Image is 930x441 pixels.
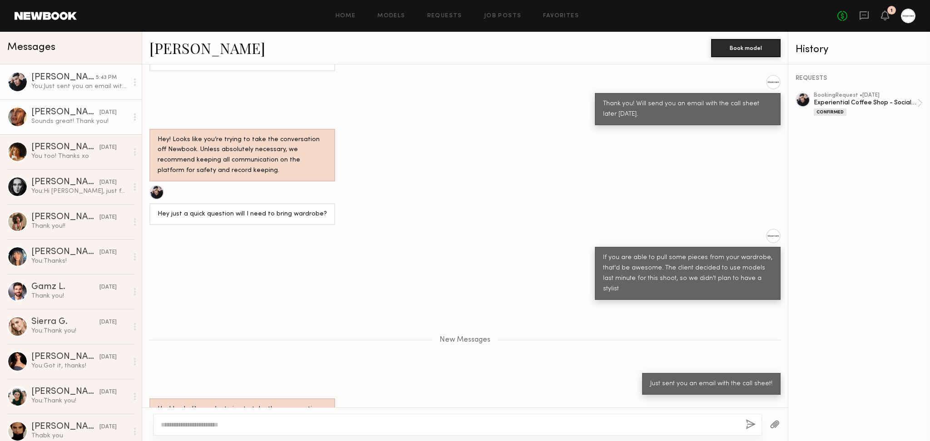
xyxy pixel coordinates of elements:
div: [DATE] [99,388,117,397]
div: Sounds great! Thank you! [31,117,128,126]
div: Thabk you [31,431,128,440]
div: Thank you! Will send you an email with the call sheet later [DATE]. [603,99,772,120]
div: Hey! Looks like you’re trying to take the conversation off Newbook. Unless absolutely necessary, ... [158,135,327,176]
div: [PERSON_NAME] [31,73,96,82]
div: [PERSON_NAME] [31,178,99,187]
div: You: Thank you! [31,327,128,335]
div: [DATE] [99,108,117,117]
div: [PERSON_NAME] [31,213,99,222]
div: You: Got it, thanks! [31,362,128,370]
div: booking Request • [DATE] [814,93,917,98]
div: Experiential Coffee Shop - Social Campaign [814,98,917,107]
div: Sierra G. [31,318,99,327]
div: [DATE] [99,283,117,292]
div: [DATE] [99,353,117,362]
div: Gamz L. [31,283,99,292]
div: You: Thanks! [31,257,128,265]
div: [DATE] [99,178,117,187]
a: [PERSON_NAME] [149,38,265,58]
div: REQUESTS [796,75,923,82]
div: [PERSON_NAME] [31,353,99,362]
div: Confirmed [814,108,846,116]
div: You too! Thanks xo [31,152,128,161]
a: Home [336,13,356,19]
button: Book model [711,39,781,57]
a: Requests [427,13,462,19]
div: [DATE] [99,248,117,257]
div: [DATE] [99,318,117,327]
div: [PERSON_NAME] [31,422,99,431]
div: [PERSON_NAME] [31,143,99,152]
a: Book model [711,44,781,51]
div: [PERSON_NAME] [31,248,99,257]
div: [DATE] [99,423,117,431]
span: Messages [7,42,55,53]
a: bookingRequest •[DATE]Experiential Coffee Shop - Social CampaignConfirmed [814,93,923,116]
div: You: Hi [PERSON_NAME], just following up. Does this work for you? [31,187,128,196]
div: Thank you!! [31,222,128,230]
div: Thank you! [31,292,128,300]
div: You: Just sent you an email with the call sheet! [31,82,128,91]
div: [PERSON_NAME] [31,108,99,117]
span: New Messages [440,336,490,344]
div: 5:43 PM [96,73,117,82]
div: [PERSON_NAME] [31,387,99,397]
a: Job Posts [484,13,522,19]
a: Favorites [543,13,579,19]
div: 1 [890,8,893,13]
div: [DATE] [99,143,117,152]
a: Models [377,13,405,19]
div: History [796,44,923,55]
div: You: Thank you! [31,397,128,405]
div: Hey just a quick question will I need to bring wardrobe? [158,209,327,220]
div: [DATE] [99,213,117,222]
div: If you are able to pull some pieces from your wardrobe, that'd be awesome. The client decided to ... [603,253,772,294]
div: Just sent you an email with the call sheet! [650,379,772,389]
